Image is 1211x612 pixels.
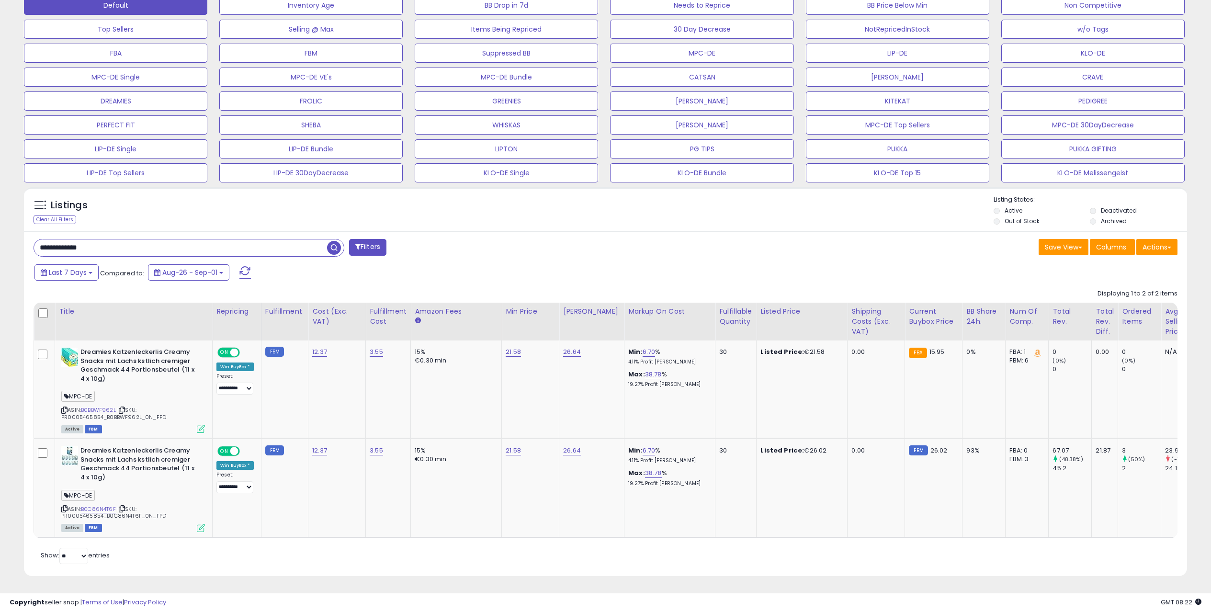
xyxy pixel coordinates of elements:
div: N/A [1165,348,1197,356]
div: Total Rev. Diff. [1096,306,1114,337]
small: FBM [265,347,284,357]
a: 26.64 [563,446,581,455]
button: Top Sellers [24,20,207,39]
div: 0 [1122,348,1161,356]
div: FBA: 0 [1009,446,1041,455]
b: Dreamies Katzenleckerlis Creamy Snacks mit Lachs kstlich cremiger Geschmack 44 Portionsbeutel (11... [80,446,197,484]
a: B0C86N4T6F [81,505,116,513]
a: 3.55 [370,347,383,357]
a: 3.55 [370,446,383,455]
th: The percentage added to the cost of goods (COGS) that forms the calculator for Min & Max prices. [624,303,715,340]
span: Show: entries [41,551,110,560]
label: Archived [1101,217,1127,225]
button: FBM [219,44,403,63]
button: Last 7 Days [34,264,99,281]
span: Aug-26 - Sep-01 [162,268,217,277]
button: GREENIES [415,91,598,111]
button: PEDIGREE [1001,91,1185,111]
div: Num of Comp. [1009,306,1044,327]
div: 0% [966,348,998,356]
a: 12.37 [312,446,327,455]
div: €21.58 [760,348,840,356]
button: CRAVE [1001,68,1185,87]
button: SHEBA [219,115,403,135]
b: Listed Price: [760,347,804,356]
span: ON [218,447,230,455]
div: 0.00 [851,348,897,356]
a: 6.70 [643,347,656,357]
small: (0%) [1053,357,1066,364]
button: [PERSON_NAME] [806,68,989,87]
span: | SKU: PR0005465854_B0C86N4T6F_0N_FPD [61,505,166,520]
a: 12.37 [312,347,327,357]
span: Last 7 Days [49,268,87,277]
b: Min: [628,446,643,455]
a: 38.78 [645,370,662,379]
div: 15% [415,446,494,455]
div: 0 [1122,365,1161,374]
button: LIP-DE 30DayDecrease [219,163,403,182]
span: FBM [85,425,102,433]
button: Columns [1090,239,1135,255]
div: 2 [1122,464,1161,473]
label: Out of Stock [1005,217,1040,225]
div: 30 [719,348,749,356]
div: Clear All Filters [34,215,76,224]
a: 38.78 [645,468,662,478]
span: MPC-DE [61,490,95,501]
button: LIP-DE Bundle [219,139,403,159]
div: % [628,348,708,365]
a: 21.58 [506,347,521,357]
div: 24.18 [1165,464,1204,473]
div: Fulfillment [265,306,304,317]
button: KLO-DE Single [415,163,598,182]
p: 4.11% Profit [PERSON_NAME] [628,457,708,464]
div: Win BuyBox * [216,461,254,470]
b: Max: [628,370,645,379]
div: 30 [719,446,749,455]
p: 19.27% Profit [PERSON_NAME] [628,381,708,388]
div: FBM: 3 [1009,455,1041,464]
button: KLO-DE Top 15 [806,163,989,182]
button: w/o Tags [1001,20,1185,39]
button: DREAMIES [24,91,207,111]
div: Markup on Cost [628,306,711,317]
b: Dreamies Katzenleckerlis Creamy Snacks mit Lachs kstlich cremiger Geschmack 44 Portionsbeutel (11... [80,348,197,385]
div: % [628,370,708,388]
button: PUKKA GIFTING [1001,139,1185,159]
div: FBA: 1 [1009,348,1041,356]
div: BB Share 24h. [966,306,1001,327]
div: 67.07 [1053,446,1091,455]
b: Max: [628,468,645,477]
small: (-1.08%) [1171,455,1194,463]
span: | SKU: PR0005465854_B0BBWF962L_0N_FPD [61,406,166,420]
div: ASIN: [61,348,205,432]
span: 15.95 [929,347,945,356]
div: Win BuyBox * [216,363,254,371]
button: 30 Day Decrease [610,20,793,39]
small: Amazon Fees. [415,317,420,325]
button: [PERSON_NAME] [610,91,793,111]
button: LIPTON [415,139,598,159]
small: (0%) [1122,357,1135,364]
button: MPC-DE Bundle [415,68,598,87]
div: Total Rev. [1053,306,1087,327]
span: MPC-DE [61,391,95,402]
button: KITEKAT [806,91,989,111]
span: FBM [85,524,102,532]
button: [PERSON_NAME] [610,115,793,135]
button: Selling @ Max [219,20,403,39]
a: 21.58 [506,446,521,455]
button: MPC-DE [610,44,793,63]
button: WHISKAS [415,115,598,135]
button: MPC-DE Top Sellers [806,115,989,135]
div: 93% [966,446,998,455]
span: All listings currently available for purchase on Amazon [61,524,83,532]
span: 26.02 [930,446,948,455]
div: 45.2 [1053,464,1091,473]
div: Preset: [216,472,254,493]
div: 0.00 [1096,348,1110,356]
div: Repricing [216,306,257,317]
div: % [628,446,708,464]
a: 26.64 [563,347,581,357]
